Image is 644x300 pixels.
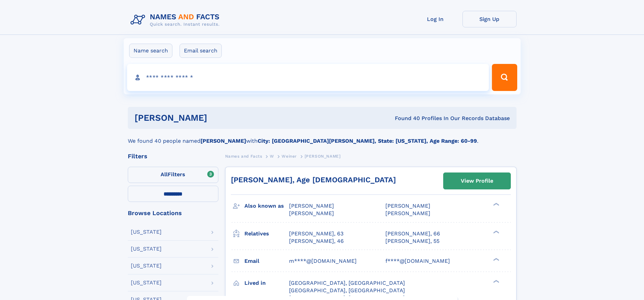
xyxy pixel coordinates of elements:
[289,230,343,237] a: [PERSON_NAME], 63
[289,237,344,245] a: [PERSON_NAME], 46
[128,153,218,159] div: Filters
[385,237,439,245] a: [PERSON_NAME], 55
[131,229,162,235] div: [US_STATE]
[492,257,500,261] div: ❯
[289,280,405,286] span: [GEOGRAPHIC_DATA], [GEOGRAPHIC_DATA]
[492,230,500,234] div: ❯
[462,11,517,27] a: Sign Up
[408,11,462,27] a: Log In
[282,154,297,159] span: Weiner
[282,152,297,160] a: Weiner
[128,210,218,216] div: Browse Locations
[289,203,334,209] span: [PERSON_NAME]
[270,154,274,159] span: W
[135,114,301,122] h1: [PERSON_NAME]
[127,64,489,91] input: search input
[258,138,477,144] b: City: [GEOGRAPHIC_DATA][PERSON_NAME], State: [US_STATE], Age Range: 60-99
[385,203,430,209] span: [PERSON_NAME]
[131,263,162,269] div: [US_STATE]
[128,167,218,183] label: Filters
[200,138,246,144] b: [PERSON_NAME]
[244,277,289,289] h3: Lived in
[289,210,334,216] span: [PERSON_NAME]
[131,280,162,285] div: [US_STATE]
[385,210,430,216] span: [PERSON_NAME]
[461,173,493,189] div: View Profile
[492,64,517,91] button: Search Button
[128,129,517,145] div: We found 40 people named with .
[180,44,222,58] label: Email search
[131,246,162,252] div: [US_STATE]
[161,171,168,178] span: All
[289,287,405,294] span: [GEOGRAPHIC_DATA], [GEOGRAPHIC_DATA]
[492,279,500,283] div: ❯
[444,173,510,189] a: View Profile
[129,44,172,58] label: Name search
[244,255,289,267] h3: Email
[492,202,500,207] div: ❯
[270,152,274,160] a: W
[301,115,510,122] div: Found 40 Profiles In Our Records Database
[231,176,396,184] a: [PERSON_NAME], Age [DEMOGRAPHIC_DATA]
[225,152,262,160] a: Names and Facts
[244,228,289,239] h3: Relatives
[385,230,440,237] a: [PERSON_NAME], 66
[305,154,341,159] span: [PERSON_NAME]
[244,200,289,212] h3: Also known as
[128,11,225,29] img: Logo Names and Facts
